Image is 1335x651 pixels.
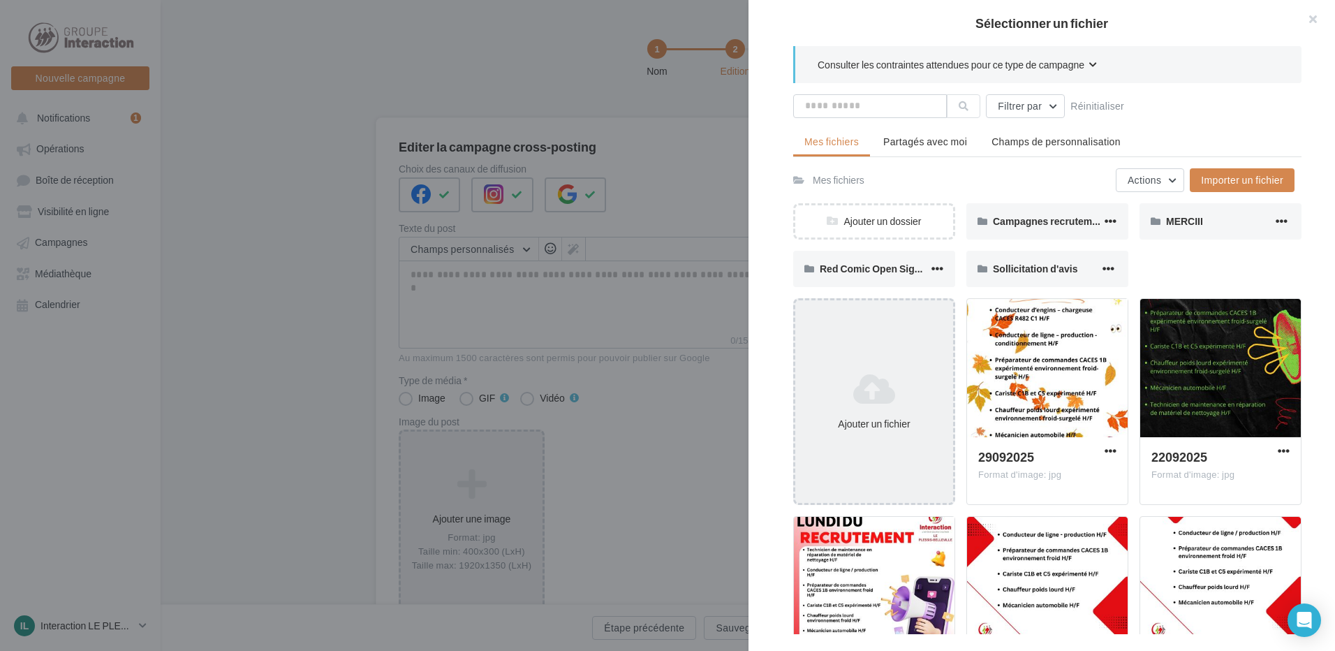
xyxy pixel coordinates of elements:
button: Filtrer par [986,94,1065,118]
span: Partagés avec moi [883,136,967,147]
span: MERCIII [1166,215,1203,227]
span: Importer un fichier [1201,174,1283,186]
button: Importer un fichier [1190,168,1295,192]
div: Ajouter un fichier [801,417,947,431]
span: Campagnes recrutements [993,215,1112,227]
span: Red Comic Open Sign Instagram Post [820,263,993,275]
span: 22092025 [1151,449,1207,465]
span: Mes fichiers [804,136,859,147]
span: Champs de personnalisation [991,136,1121,147]
span: 29092025 [978,449,1034,465]
div: Mes fichiers [813,173,864,187]
h2: Sélectionner un fichier [771,17,1313,29]
span: Consulter les contraintes attendues pour ce type de campagne [818,58,1084,72]
span: Sollicitation d'avis [993,263,1077,275]
div: Format d'image: jpg [1151,469,1290,481]
button: Consulter les contraintes attendues pour ce type de campagne [818,57,1097,75]
div: Format d'image: jpg [978,469,1116,481]
div: Ajouter un dossier [795,214,953,228]
button: Actions [1116,168,1184,192]
div: Open Intercom Messenger [1288,604,1321,637]
span: Actions [1128,174,1161,186]
button: Réinitialiser [1065,98,1130,115]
